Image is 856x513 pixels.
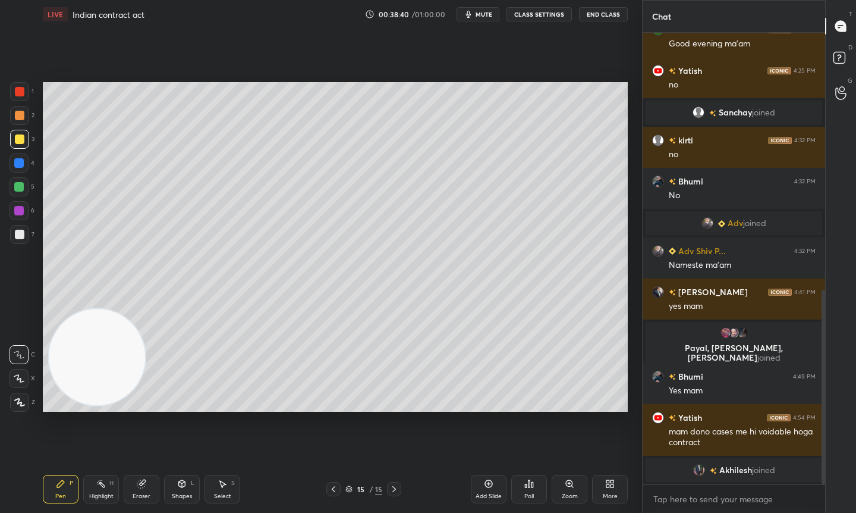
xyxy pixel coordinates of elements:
h6: Yatish [676,411,702,424]
div: 15 [375,484,382,495]
img: d8bcdb7d2fa1421cb207b4f50034e80a.jpg [693,464,705,476]
img: 0477827aa1154034b75afff4644fbd1f.44874437_3 [652,412,664,424]
div: Pen [55,493,66,499]
div: LIVE [43,7,68,21]
img: 3 [728,327,740,339]
div: Zoom [562,493,578,499]
img: no-rating-badge.077c3623.svg [709,110,716,117]
h6: Adv Shiv P... [676,245,726,257]
span: Sanchay [719,108,752,117]
img: 5d54b9e50acd4b09a306779f6de17c41.jpg [652,245,664,257]
div: 2 [10,106,34,125]
p: G [848,76,852,85]
div: 4:32 PM [794,137,816,144]
div: 4 [10,154,34,173]
h6: kirti [676,134,693,146]
img: 3424212fd06e4bd0a57beb728b3eadae.jpg [652,286,664,298]
img: no-rating-badge.077c3623.svg [669,137,676,144]
img: Learner_Badge_beginner_1_8b307cf2a0.svg [669,248,676,255]
h6: [PERSON_NAME] [676,286,748,298]
img: 5d54b9e50acd4b09a306779f6de17c41.jpg [701,217,713,229]
img: Learner_Badge_beginner_1_8b307cf2a0.svg [718,220,725,227]
div: 4:32 PM [794,178,816,185]
div: grid [643,33,825,484]
div: 5 [10,177,34,196]
p: T [849,10,852,18]
span: mute [476,10,492,18]
div: More [603,493,618,499]
img: iconic-dark.1390631f.png [768,289,792,296]
img: default.png [693,107,704,118]
p: Payal, [PERSON_NAME], [PERSON_NAME] [653,343,815,362]
div: no [669,149,816,161]
div: 7 [10,225,34,244]
div: H [109,480,114,486]
p: D [848,43,852,52]
span: joined [752,108,775,117]
img: no-rating-badge.077c3623.svg [669,374,676,380]
div: L [191,480,194,486]
div: Z [10,393,35,412]
img: iconic-dark.1390631f.png [767,67,791,74]
span: joined [752,465,775,475]
div: 4:32 PM [794,248,816,255]
div: Good evening ma'am [669,38,816,50]
div: Poll [524,493,534,499]
img: 0477827aa1154034b75afff4644fbd1f.44874437_3 [652,65,664,77]
img: 69b9f1acb41f43c3b4b55a231db4ca38.jpg [652,176,664,187]
div: 3 [10,130,34,149]
span: Akhilesh [719,465,752,475]
div: yes mam [669,301,816,312]
span: joined [743,218,766,228]
img: no-rating-badge.077c3623.svg [669,415,676,421]
div: 1 [10,82,34,101]
img: 69b9f1acb41f43c3b4b55a231db4ca38.jpg [652,371,664,383]
img: no-rating-badge.077c3623.svg [669,179,676,185]
div: 4:25 PM [794,67,816,74]
span: joined [757,352,781,363]
div: Add Slide [476,493,502,499]
h4: Indian contract act [73,9,144,20]
div: S [231,480,235,486]
button: mute [457,7,499,21]
div: X [10,369,35,388]
div: mam dono cases me hi voidable hoga contract [669,426,816,449]
div: / [369,486,373,493]
h6: Bhumi [676,370,703,383]
img: iconic-dark.1390631f.png [767,414,791,421]
img: no-rating-badge.077c3623.svg [710,468,717,474]
img: no-rating-badge.077c3623.svg [669,289,676,296]
div: Eraser [133,493,150,499]
div: 6 [10,201,34,220]
span: Adv [728,218,743,228]
div: P [70,480,73,486]
div: Yes mam [669,385,816,397]
img: iconic-dark.1390631f.png [768,137,792,144]
div: 4:54 PM [793,414,816,421]
h6: Yatish [676,64,702,77]
div: 15 [355,486,367,493]
div: 4:49 PM [793,373,816,380]
button: End Class [579,7,628,21]
div: No [669,190,816,202]
div: Shapes [172,493,192,499]
img: no-rating-badge.077c3623.svg [669,68,676,74]
div: C [10,345,35,364]
div: Highlight [89,493,114,499]
p: Chat [643,1,681,32]
h6: Bhumi [676,175,703,187]
button: CLASS SETTINGS [506,7,572,21]
img: 3 [720,327,732,339]
img: default.png [652,134,664,146]
div: 4:41 PM [794,289,816,296]
div: Select [214,493,231,499]
div: no [669,79,816,91]
img: f861001854024bf68b412648371413e2.jpg [737,327,748,339]
div: Nameste ma'am [669,259,816,271]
